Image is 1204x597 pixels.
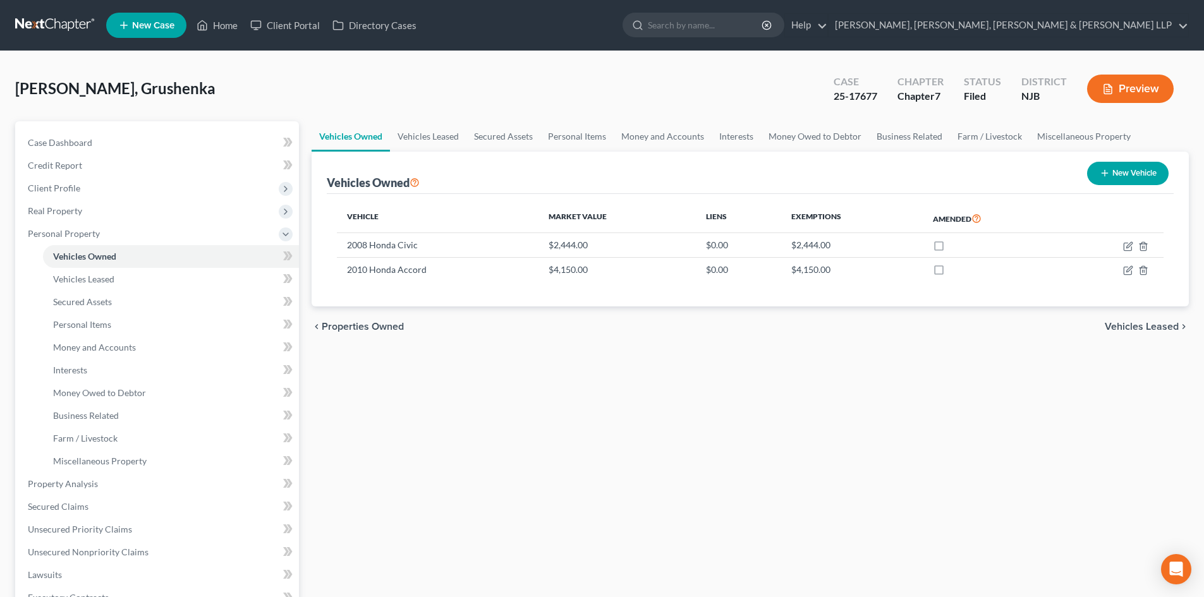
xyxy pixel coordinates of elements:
[614,121,712,152] a: Money and Accounts
[1087,75,1174,103] button: Preview
[132,21,174,30] span: New Case
[781,233,923,257] td: $2,444.00
[53,387,146,398] span: Money Owed to Debtor
[28,546,149,557] span: Unsecured Nonpriority Claims
[18,131,299,154] a: Case Dashboard
[337,257,538,281] td: 2010 Honda Accord
[28,160,82,171] span: Credit Report
[244,14,326,37] a: Client Portal
[28,478,98,489] span: Property Analysis
[43,313,299,336] a: Personal Items
[1021,75,1067,89] div: District
[897,89,944,104] div: Chapter
[43,291,299,313] a: Secured Assets
[312,322,322,332] i: chevron_left
[696,257,781,281] td: $0.00
[1030,121,1138,152] a: Miscellaneous Property
[1021,89,1067,104] div: NJB
[1105,322,1179,332] span: Vehicles Leased
[18,518,299,541] a: Unsecured Priority Claims
[43,336,299,359] a: Money and Accounts
[696,204,781,233] th: Liens
[785,14,827,37] a: Help
[53,251,116,262] span: Vehicles Owned
[53,296,112,307] span: Secured Assets
[538,204,696,233] th: Market Value
[53,410,119,421] span: Business Related
[43,404,299,427] a: Business Related
[15,79,216,97] span: [PERSON_NAME], Grushenka
[950,121,1030,152] a: Farm / Livestock
[935,90,940,102] span: 7
[326,14,423,37] a: Directory Cases
[781,204,923,233] th: Exemptions
[897,75,944,89] div: Chapter
[53,342,136,353] span: Money and Accounts
[53,433,118,443] span: Farm / Livestock
[53,455,147,466] span: Miscellaneous Property
[43,382,299,404] a: Money Owed to Debtor
[18,541,299,564] a: Unsecured Nonpriority Claims
[1161,554,1191,584] div: Open Intercom Messenger
[923,204,1062,233] th: Amended
[18,473,299,495] a: Property Analysis
[781,257,923,281] td: $4,150.00
[648,13,763,37] input: Search by name...
[43,427,299,450] a: Farm / Livestock
[834,75,877,89] div: Case
[28,183,80,193] span: Client Profile
[190,14,244,37] a: Home
[466,121,540,152] a: Secured Assets
[540,121,614,152] a: Personal Items
[53,319,111,330] span: Personal Items
[28,501,88,512] span: Secured Claims
[28,524,132,534] span: Unsecured Priority Claims
[390,121,466,152] a: Vehicles Leased
[538,233,696,257] td: $2,444.00
[538,257,696,281] td: $4,150.00
[53,274,114,284] span: Vehicles Leased
[43,268,299,291] a: Vehicles Leased
[43,359,299,382] a: Interests
[53,365,87,375] span: Interests
[1087,162,1169,185] button: New Vehicle
[712,121,761,152] a: Interests
[28,228,100,239] span: Personal Property
[964,89,1001,104] div: Filed
[696,233,781,257] td: $0.00
[28,569,62,580] span: Lawsuits
[869,121,950,152] a: Business Related
[337,204,538,233] th: Vehicle
[18,564,299,586] a: Lawsuits
[834,89,877,104] div: 25-17677
[43,450,299,473] a: Miscellaneous Property
[1105,322,1189,332] button: Vehicles Leased chevron_right
[322,322,404,332] span: Properties Owned
[327,175,420,190] div: Vehicles Owned
[28,205,82,216] span: Real Property
[28,137,92,148] span: Case Dashboard
[18,154,299,177] a: Credit Report
[43,245,299,268] a: Vehicles Owned
[964,75,1001,89] div: Status
[829,14,1188,37] a: [PERSON_NAME], [PERSON_NAME], [PERSON_NAME] & [PERSON_NAME] LLP
[761,121,869,152] a: Money Owed to Debtor
[337,233,538,257] td: 2008 Honda Civic
[312,322,404,332] button: chevron_left Properties Owned
[18,495,299,518] a: Secured Claims
[1179,322,1189,332] i: chevron_right
[312,121,390,152] a: Vehicles Owned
